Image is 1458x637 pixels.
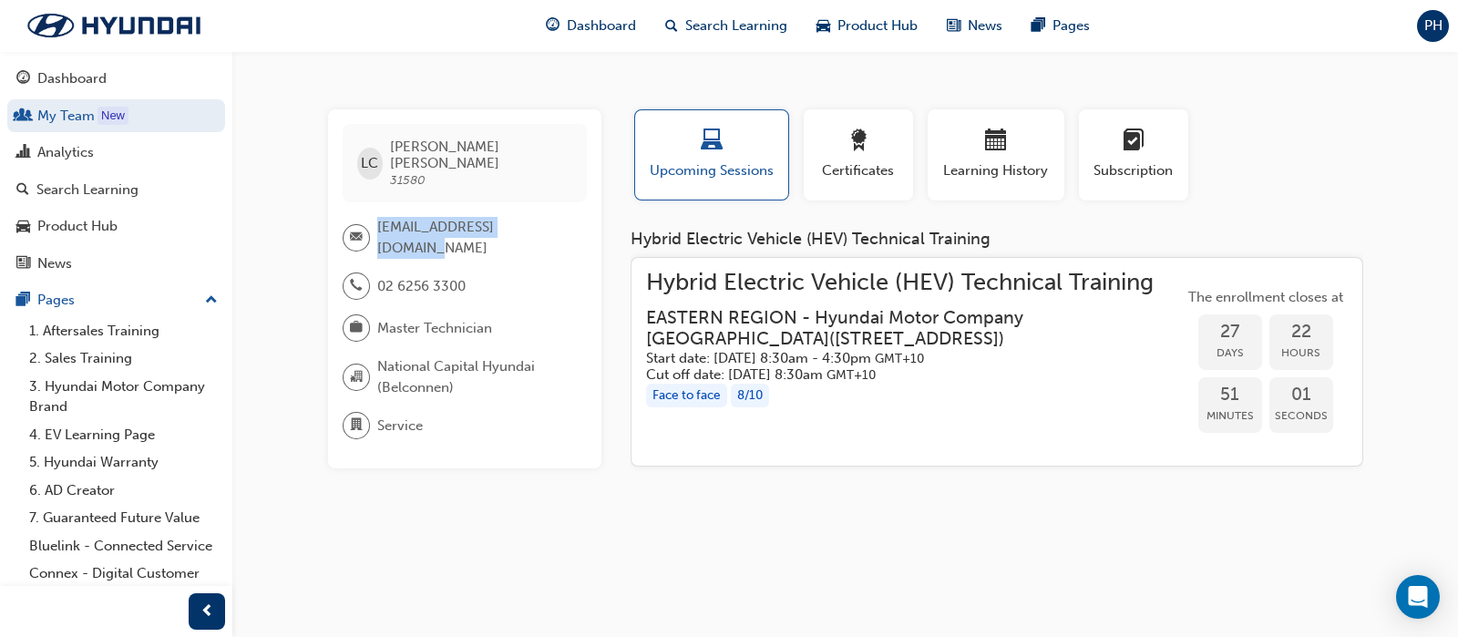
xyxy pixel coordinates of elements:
[390,139,571,171] span: [PERSON_NAME] [PERSON_NAME]
[646,307,1155,350] h3: EASTERN REGION - Hyundai Motor Company [GEOGRAPHIC_DATA] ( [STREET_ADDRESS] )
[1093,160,1175,181] span: Subscription
[731,384,769,408] div: 8 / 10
[985,129,1007,154] span: calendar-icon
[350,365,363,389] span: organisation-icon
[802,7,932,45] a: car-iconProduct Hub
[7,62,225,96] a: Dashboard
[646,384,727,408] div: Face to face
[947,15,960,37] span: news-icon
[7,99,225,133] a: My Team
[646,272,1348,452] a: Hybrid Electric Vehicle (HEV) Technical TrainingEASTERN REGION - Hyundai Motor Company [GEOGRAPHI...
[7,136,225,170] a: Analytics
[646,350,1155,367] h5: Start date: [DATE] 8:30am - 4:30pm
[377,276,466,297] span: 02 6256 3300
[37,290,75,311] div: Pages
[16,219,30,235] span: car-icon
[649,160,775,181] span: Upcoming Sessions
[817,160,899,181] span: Certificates
[22,504,225,532] a: 7. Guaranteed Future Value
[875,351,924,366] span: Australian Eastern Standard Time GMT+10
[968,15,1002,36] span: News
[646,272,1184,293] span: Hybrid Electric Vehicle (HEV) Technical Training
[350,414,363,437] span: department-icon
[200,601,214,623] span: prev-icon
[1052,15,1090,36] span: Pages
[7,58,225,283] button: DashboardMy TeamAnalyticsSearch LearningProduct HubNews
[1269,343,1333,364] span: Hours
[7,283,225,317] button: Pages
[16,108,30,125] span: people-icon
[1198,385,1262,406] span: 51
[377,217,572,258] span: [EMAIL_ADDRESS][DOMAIN_NAME]
[1198,406,1262,426] span: Minutes
[37,216,118,237] div: Product Hub
[16,293,30,309] span: pages-icon
[1424,15,1443,36] span: PH
[546,15,560,37] span: guage-icon
[377,356,572,397] span: National Capital Hyundai (Belconnen)
[16,182,29,199] span: search-icon
[7,247,225,281] a: News
[22,477,225,505] a: 6. AD Creator
[22,448,225,477] a: 5. Hyundai Warranty
[22,560,225,608] a: Connex - Digital Customer Experience Management
[1079,109,1188,200] button: Subscription
[1417,10,1449,42] button: PH
[1198,343,1262,364] span: Days
[1269,385,1333,406] span: 01
[685,15,787,36] span: Search Learning
[22,532,225,560] a: Bluelink - Connected Service
[651,7,802,45] a: search-iconSearch Learning
[665,15,678,37] span: search-icon
[1269,322,1333,343] span: 22
[631,230,1363,250] div: Hybrid Electric Vehicle (HEV) Technical Training
[390,172,426,188] span: 31580
[1017,7,1104,45] a: pages-iconPages
[1032,15,1045,37] span: pages-icon
[1123,129,1145,154] span: learningplan-icon
[804,109,913,200] button: Certificates
[634,109,789,200] button: Upcoming Sessions
[1396,575,1440,619] div: Open Intercom Messenger
[16,145,30,161] span: chart-icon
[941,160,1051,181] span: Learning History
[646,366,1155,384] h5: Cut off date: [DATE] 8:30am
[361,153,378,174] span: LC
[1269,406,1333,426] span: Seconds
[816,15,830,37] span: car-icon
[16,71,30,87] span: guage-icon
[847,129,869,154] span: award-icon
[932,7,1017,45] a: news-iconNews
[377,416,423,437] span: Service
[531,7,651,45] a: guage-iconDashboard
[22,421,225,449] a: 4. EV Learning Page
[350,226,363,250] span: email-icon
[37,68,107,89] div: Dashboard
[205,289,218,313] span: up-icon
[22,373,225,421] a: 3. Hyundai Motor Company Brand
[350,274,363,298] span: phone-icon
[9,6,219,45] img: Trak
[928,109,1064,200] button: Learning History
[37,253,72,274] div: News
[37,142,94,163] div: Analytics
[827,367,876,383] span: Australian Eastern Standard Time GMT+10
[567,15,636,36] span: Dashboard
[350,316,363,340] span: briefcase-icon
[377,318,492,339] span: Master Technician
[1184,287,1348,308] span: The enrollment closes at
[22,344,225,373] a: 2. Sales Training
[22,317,225,345] a: 1. Aftersales Training
[701,129,723,154] span: laptop-icon
[1198,322,1262,343] span: 27
[837,15,918,36] span: Product Hub
[7,173,225,207] a: Search Learning
[16,256,30,272] span: news-icon
[7,210,225,243] a: Product Hub
[98,107,128,125] div: Tooltip anchor
[36,180,139,200] div: Search Learning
